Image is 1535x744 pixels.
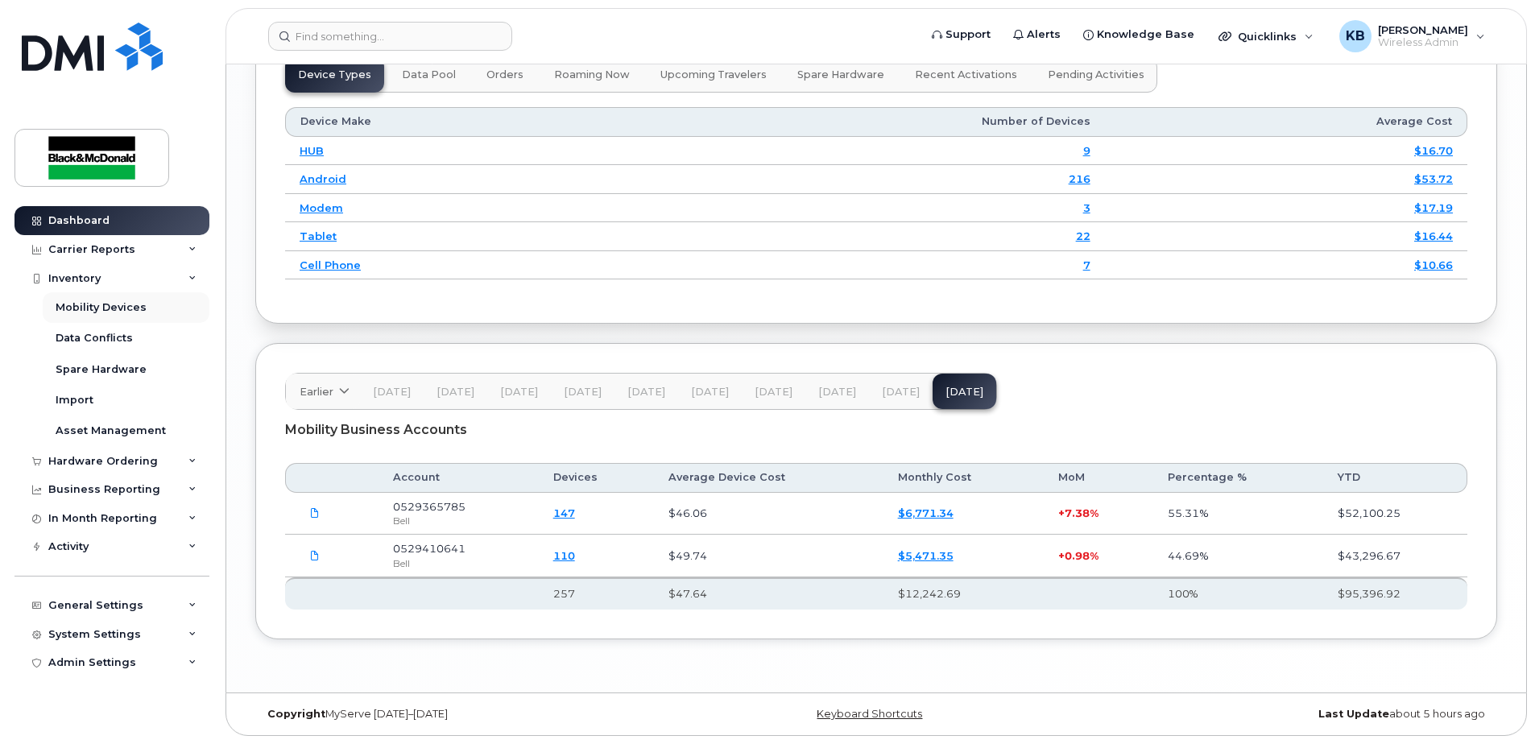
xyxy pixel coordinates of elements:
a: Earlier [286,374,360,409]
th: $95,396.92 [1323,577,1467,610]
span: Wireless Admin [1378,36,1468,49]
th: MoM [1044,463,1152,492]
a: Alerts [1002,19,1072,51]
a: images/PDF_529365785_101_0000000000.pdf [300,499,330,527]
th: Average Cost [1105,107,1467,136]
a: Modem [300,201,343,214]
a: $53.72 [1414,172,1453,185]
th: $12,242.69 [883,577,1045,610]
span: [DATE] [437,386,474,399]
div: about 5 hours ago [1083,708,1497,721]
a: 110 [553,549,575,562]
th: Account [379,463,538,492]
a: images/PDF_529410641_100_0000000000.pdf [300,542,330,570]
span: [DATE] [755,386,792,399]
strong: Last Update [1318,708,1389,720]
th: YTD [1323,463,1467,492]
td: $43,296.67 [1323,535,1467,577]
span: Spare Hardware [797,68,884,81]
span: Support [945,27,991,43]
th: Monthly Cost [883,463,1045,492]
span: Bell [393,557,410,569]
td: 44.69% [1153,535,1323,577]
a: 7 [1083,258,1090,271]
a: 147 [553,506,575,519]
span: Earlier [300,384,333,399]
a: Android [300,172,346,185]
div: Quicklinks [1207,20,1325,52]
td: $46.06 [654,493,883,535]
span: Upcoming Travelers [660,68,767,81]
span: Recent Activations [915,68,1017,81]
a: 22 [1076,229,1090,242]
input: Find something... [268,22,512,51]
span: [DATE] [564,386,602,399]
span: + [1058,549,1065,562]
span: + [1058,506,1065,519]
span: [PERSON_NAME] [1378,23,1468,36]
th: $47.64 [654,577,883,610]
span: [DATE] [373,386,411,399]
th: Average Device Cost [654,463,883,492]
th: 257 [539,577,654,610]
span: Roaming Now [554,68,630,81]
span: Knowledge Base [1097,27,1194,43]
a: Support [921,19,1002,51]
span: 7.38% [1065,506,1098,519]
div: Kayleen Bakke [1328,20,1496,52]
span: Data Pool [402,68,456,81]
span: 0.98% [1065,549,1098,562]
a: $16.44 [1414,229,1453,242]
span: [DATE] [818,386,856,399]
td: $52,100.25 [1323,493,1467,535]
strong: Copyright [267,708,325,720]
a: $17.19 [1414,201,1453,214]
span: KB [1346,27,1365,46]
span: [DATE] [500,386,538,399]
th: Device Make [285,107,631,136]
span: Orders [486,68,523,81]
a: $10.66 [1414,258,1453,271]
span: Alerts [1027,27,1061,43]
th: Percentage % [1153,463,1323,492]
span: Quicklinks [1238,30,1297,43]
td: $49.74 [654,535,883,577]
div: MyServe [DATE]–[DATE] [255,708,669,721]
th: 100% [1153,577,1323,610]
a: 216 [1069,172,1090,185]
div: Mobility Business Accounts [285,410,1467,450]
a: 3 [1083,201,1090,214]
a: HUB [300,144,324,157]
th: Devices [539,463,654,492]
a: Tablet [300,229,337,242]
a: Keyboard Shortcuts [817,708,922,720]
th: Number of Devices [631,107,1105,136]
span: [DATE] [627,386,665,399]
a: $6,771.34 [898,506,954,519]
a: 9 [1083,144,1090,157]
a: $5,471.35 [898,549,954,562]
span: 0529365785 [393,500,465,513]
span: 0529410641 [393,542,465,555]
td: 55.31% [1153,493,1323,535]
span: Pending Activities [1048,68,1144,81]
span: [DATE] [882,386,920,399]
a: Cell Phone [300,258,361,271]
a: Knowledge Base [1072,19,1206,51]
span: [DATE] [691,386,729,399]
span: Bell [393,515,410,527]
a: $16.70 [1414,144,1453,157]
